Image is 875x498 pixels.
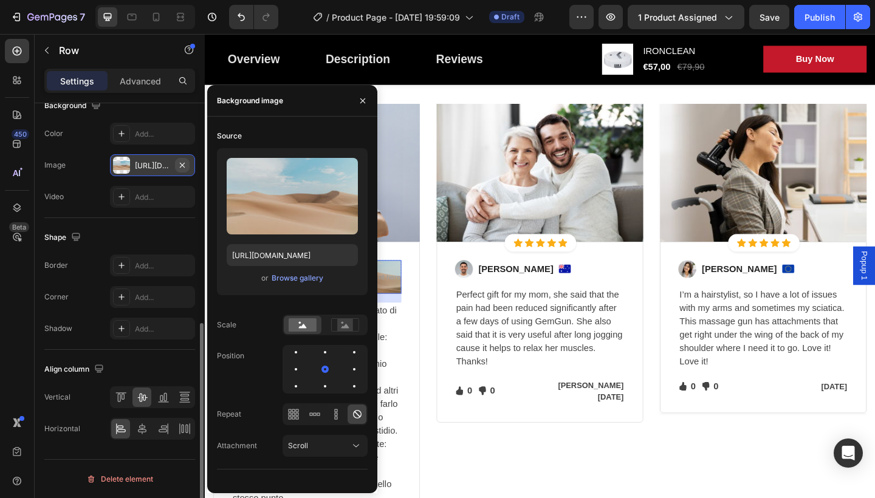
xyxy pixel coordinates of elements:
p: Il robot aspirapolvere ha superato di gran lunga le mie aspettative! La potenza di aspirazione è ... [30,294,213,440]
p: 0 [554,377,559,391]
p: I’m a hairstylist, so I have a lot of issues with my arms and sometimes my sciatica. This massage... [516,277,699,364]
p: Settings [60,75,94,87]
button: Save [749,5,789,29]
strong: Ximei [121,296,147,306]
div: Delete element [86,472,153,486]
span: Popup 1 [711,236,723,268]
a: Overview [9,11,97,45]
div: Video [44,191,64,202]
a: Description [115,11,218,45]
button: Browse gallery [271,272,324,284]
p: 0 [529,377,534,391]
div: Open Intercom Messenger [834,438,863,468]
div: Shape [44,230,83,246]
p: Perfect gift for my mom, she said that the pain had been reduced significantly after a few days o... [273,277,456,364]
img: Alt Image [9,77,234,227]
div: Overview [25,18,81,38]
div: Add... [135,192,192,203]
div: Attachment [217,440,257,451]
div: Repeat [217,409,241,420]
img: preview-image [227,158,358,234]
p: 7 [80,10,85,24]
h2: IRONCLEAN [476,11,588,28]
div: Browse gallery [272,273,323,284]
div: Description [131,18,202,38]
p: Advanced [120,75,161,87]
div: Beta [9,222,29,232]
div: Position [217,350,244,361]
p: [PERSON_NAME] [541,249,622,264]
div: Shadow [44,323,72,334]
button: Buy Now [608,13,720,43]
div: Border [44,260,68,271]
div: Add... [135,261,192,271]
div: Horizontal [44,423,80,434]
img: Alt Image [515,247,535,266]
span: 1 product assigned [638,11,717,24]
span: Draft [501,12,520,22]
p: 0 [311,381,316,396]
div: Drop element here [149,260,206,270]
input: https://example.com/image.jpg [227,244,358,266]
div: 450 [12,129,29,139]
div: Align column [44,361,106,378]
p: [PERSON_NAME][DATE] [376,377,456,402]
span: Scroll [288,441,308,450]
button: Publish [794,5,845,29]
div: Corner [44,292,69,302]
span: Save [760,12,780,22]
div: €57,00 [476,28,508,45]
button: 7 [5,5,91,29]
div: Color [44,128,63,139]
p: Row [59,43,162,58]
img: Alt Image [495,77,720,227]
div: Add... [135,129,192,140]
div: [URL][DOMAIN_NAME] [135,160,170,171]
div: Scale [217,319,236,330]
div: Image [44,160,66,171]
div: Add... [135,324,192,335]
p: [PERSON_NAME] [55,250,130,279]
a: Reviews [236,11,318,45]
img: Alt Image [385,251,399,261]
div: Row [44,289,64,300]
div: Background [44,98,103,114]
div: Rich Text Editor. Editing area: main [53,249,131,281]
div: Reviews [252,18,303,38]
img: Alt Image [29,255,49,275]
div: Vertical [44,392,70,403]
span: Product Page - [DATE] 19:59:09 [332,11,460,24]
span: or [261,271,269,285]
img: Alt Image [252,77,477,227]
p: [PERSON_NAME] [298,249,379,264]
img: Alt Image [628,251,642,261]
div: Publish [805,11,835,24]
img: Alt Image [272,247,292,266]
div: Source [217,131,242,142]
p: 0 [286,381,291,396]
span: / [326,11,329,24]
p: [DATE] [619,378,699,391]
div: Undo/Redo [229,5,278,29]
button: 1 product assigned [628,5,744,29]
div: €79,90 [513,28,545,45]
div: Optimize LCP [217,481,264,492]
div: Buy Now [643,21,684,35]
iframe: Design area [205,34,875,498]
button: Scroll [283,435,368,457]
div: Add... [135,292,192,303]
button: Delete element [44,469,195,489]
div: Background image [217,95,283,106]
